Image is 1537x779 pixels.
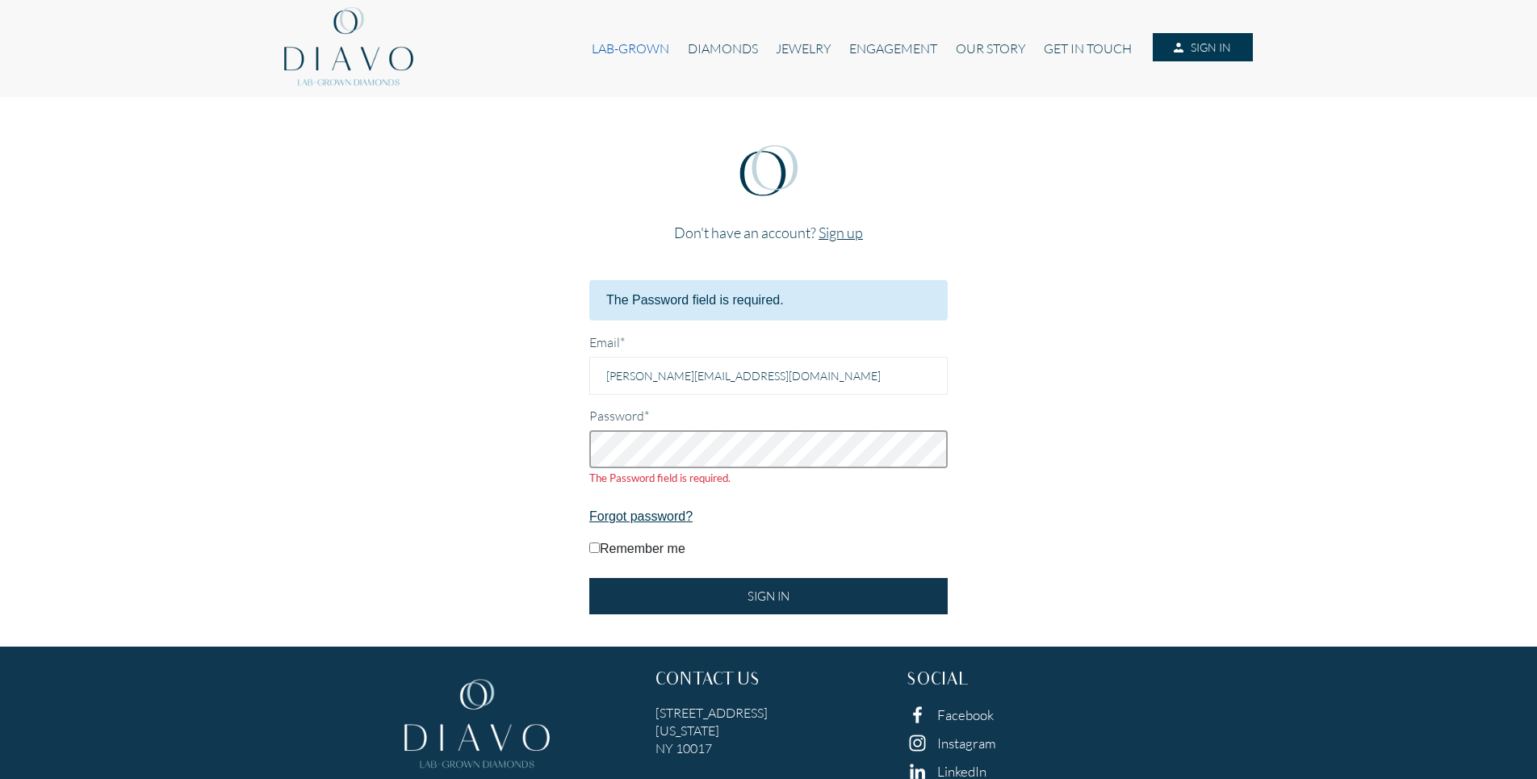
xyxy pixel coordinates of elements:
a: SIGN IN [1153,33,1253,62]
a: LAB-GROWN [583,33,678,64]
h4: Don't have an account? [589,224,948,241]
label: Email* [589,334,625,350]
a: Instagram [937,735,996,752]
a: ENGAGEMENT [840,33,946,64]
a: Forgot password? [589,509,693,523]
label: Remember me [589,539,685,559]
img: facebook [907,704,928,726]
li: The Password field is required. [589,280,948,320]
a: OUR STORY [947,33,1035,64]
img: instagram [907,732,928,754]
label: Password* [589,408,649,423]
span: The Password field is required. [589,471,731,484]
iframe: Drift Widget Chat Window [1204,530,1527,708]
h3: SOCIAL [907,672,1133,691]
input: Email [589,357,948,395]
h5: [STREET_ADDRESS] [US_STATE] NY 10017 [655,704,882,757]
a: DIAMONDS [679,33,767,64]
iframe: Drift Widget Chat Controller [1456,698,1518,760]
a: Facebook [937,706,994,723]
input: Remember me [589,542,600,553]
img: login-diavo-logo [714,116,822,224]
a: JEWELRY [767,33,840,64]
input: SIGN IN [589,578,948,614]
a: GET IN TOUCH [1035,33,1141,64]
h3: CONTACT US [655,672,882,691]
a: Sign up [819,224,863,241]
